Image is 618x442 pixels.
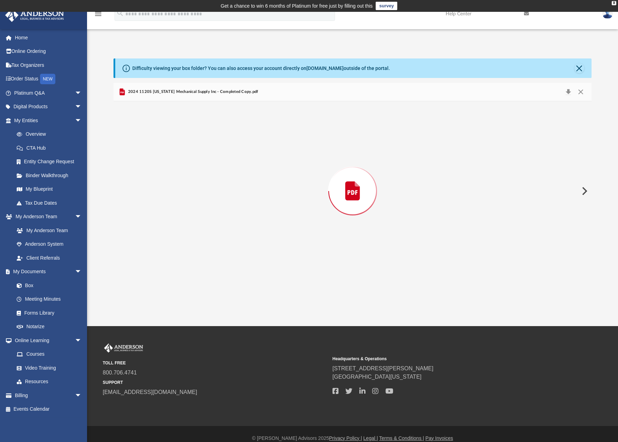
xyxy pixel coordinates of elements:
a: My Entitiesarrow_drop_down [5,113,92,127]
a: [EMAIL_ADDRESS][DOMAIN_NAME] [103,389,197,395]
img: Anderson Advisors Platinum Portal [103,344,144,353]
span: arrow_drop_down [75,210,89,224]
a: Billingarrow_drop_down [5,388,92,402]
img: User Pic [602,9,613,19]
a: Resources [10,375,89,389]
a: Entity Change Request [10,155,92,169]
a: Order StatusNEW [5,72,92,86]
span: arrow_drop_down [75,100,89,114]
span: arrow_drop_down [75,388,89,403]
a: Forms Library [10,306,85,320]
div: © [PERSON_NAME] Advisors 2025 [87,435,618,442]
a: Binder Walkthrough [10,168,92,182]
a: Tax Organizers [5,58,92,72]
button: Close [574,87,587,97]
a: Privacy Policy | [329,435,362,441]
a: Box [10,278,85,292]
a: [STREET_ADDRESS][PERSON_NAME] [333,365,433,371]
button: Next File [576,181,592,201]
div: NEW [40,74,55,84]
div: close [612,1,616,5]
button: Download [562,87,574,97]
a: Anderson System [10,237,89,251]
a: My Anderson Teamarrow_drop_down [5,210,89,224]
a: Video Training [10,361,85,375]
div: Preview [114,83,592,281]
a: 800.706.4741 [103,370,137,376]
span: 2024 1120S [US_STATE] Mechanical Supply Inc - Completed Copy.pdf [126,89,258,95]
a: Client Referrals [10,251,89,265]
a: menu [94,13,102,18]
a: Notarize [10,320,89,334]
a: Online Learningarrow_drop_down [5,333,89,347]
button: Close [574,63,584,73]
small: Headquarters & Operations [333,356,557,362]
div: Get a chance to win 6 months of Platinum for free just by filling out this [221,2,373,10]
span: arrow_drop_down [75,265,89,279]
a: Legal | [363,435,378,441]
img: Anderson Advisors Platinum Portal [3,8,66,22]
a: Platinum Q&Aarrow_drop_down [5,86,92,100]
a: Tax Due Dates [10,196,92,210]
div: Difficulty viewing your box folder? You can also access your account directly on outside of the p... [132,65,390,72]
a: Digital Productsarrow_drop_down [5,100,92,114]
a: [DOMAIN_NAME] [306,65,344,71]
span: arrow_drop_down [75,86,89,100]
a: [GEOGRAPHIC_DATA][US_STATE] [333,374,422,380]
a: Pay Invoices [425,435,453,441]
a: My Documentsarrow_drop_down [5,265,89,279]
a: survey [376,2,397,10]
a: My Anderson Team [10,223,85,237]
i: search [116,9,124,17]
span: arrow_drop_down [75,113,89,128]
a: Courses [10,347,89,361]
span: arrow_drop_down [75,333,89,348]
a: Overview [10,127,92,141]
a: Events Calendar [5,402,92,416]
small: TOLL FREE [103,360,328,366]
i: menu [94,10,102,18]
small: SUPPORT [103,379,328,386]
a: My Blueprint [10,182,89,196]
a: Terms & Conditions | [379,435,424,441]
a: Online Ordering [5,45,92,58]
a: Home [5,31,92,45]
a: CTA Hub [10,141,92,155]
a: Meeting Minutes [10,292,89,306]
